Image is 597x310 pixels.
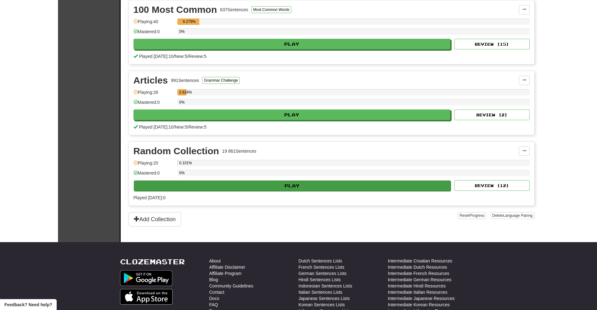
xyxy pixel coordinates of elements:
a: Docs [209,295,219,302]
span: Language Pairing [503,213,532,218]
span: Played [DATE]: 10 [139,54,173,59]
a: Clozemaster [120,258,185,266]
a: Affiliate Disclaimer [209,264,245,270]
button: Most Common Words [251,6,291,13]
span: Played [DATE]: 0 [134,195,165,200]
span: New: 5 [175,54,187,59]
button: Add Collection [128,212,181,226]
img: Get it on App Store [120,289,173,305]
img: Get it on Google Play [120,270,173,286]
a: Intermediate German Resources [388,277,452,283]
button: DeleteLanguage Pairing [490,212,535,219]
button: ResetProgress [458,212,486,219]
a: Blog [209,277,218,283]
div: Articles [134,76,168,85]
span: / [174,54,175,59]
button: Review (2) [454,109,530,120]
a: Community Guidelines [209,283,254,289]
a: About [209,258,221,264]
div: Random Collection [134,146,219,156]
a: Intermediate Dutch Resources [388,264,447,270]
a: Italian Sentences Lists [299,289,343,295]
span: Review: 5 [188,54,207,59]
span: / [187,54,188,59]
span: Open feedback widget [4,302,52,308]
div: Mastered: 0 [134,28,174,39]
span: Played [DATE]: 10 [139,125,173,130]
div: Mastered: 0 [134,170,174,180]
a: German Sentences Lists [299,270,347,277]
div: 637 Sentences [220,7,248,13]
button: Play [134,180,451,191]
div: Playing: 40 [134,18,174,29]
div: 19 861 Sentences [222,148,256,154]
a: French Sentences Lists [299,264,344,270]
a: FAQ [209,302,218,308]
button: Grammar Challenge [202,77,240,84]
a: Intermediate French Resources [388,270,449,277]
a: Intermediate Croatian Resources [388,258,452,264]
div: Playing: 20 [134,160,174,170]
div: 991 Sentences [171,77,199,84]
div: Mastered: 0 [134,99,174,109]
button: Review (12) [454,180,530,191]
div: 2.624% [179,89,186,95]
a: Hindi Sentences Lists [299,277,341,283]
span: Progress [469,213,484,218]
span: / [174,125,175,130]
a: Dutch Sentences Lists [299,258,342,264]
div: Playing: 26 [134,89,174,99]
a: Intermediate Korean Resources [388,302,450,308]
span: / [187,125,188,130]
a: Contact [209,289,224,295]
span: New: 5 [175,125,187,130]
a: Korean Sentences Lists [299,302,345,308]
a: Indonesian Sentences Lists [299,283,352,289]
button: Review (15) [454,39,530,49]
span: Review: 5 [188,125,207,130]
a: Intermediate Italian Resources [388,289,448,295]
div: 100 Most Common [134,5,217,14]
a: Intermediate Japanese Resources [388,295,455,302]
div: 6.279% [179,18,199,25]
a: Japanese Sentences Lists [299,295,350,302]
button: Play [134,109,451,120]
a: Affiliate Program [209,270,242,277]
a: Intermediate Hindi Resources [388,283,446,289]
button: Play [134,39,451,49]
